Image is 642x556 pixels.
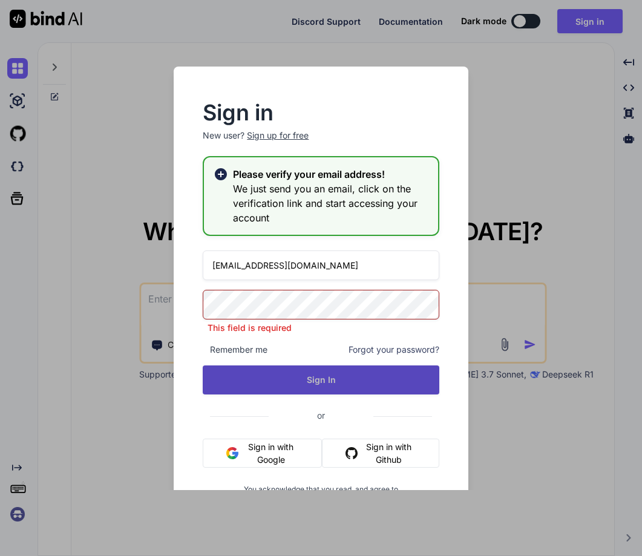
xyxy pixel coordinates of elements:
button: Sign in with Google [203,439,321,468]
p: This field is required [203,322,439,334]
h2: Sign in [203,103,439,122]
h3: We just send you an email, click on the verification link and start accessing your account [233,182,428,225]
div: Sign up for free [247,129,309,142]
input: Login or Email [203,250,439,280]
span: Remember me [203,344,267,356]
p: New user? [203,129,439,156]
img: google [226,447,238,459]
span: or [269,401,373,430]
h2: Please verify your email address! [233,167,428,182]
button: Sign in with Github [322,439,439,468]
span: Forgot your password? [349,344,439,356]
div: You acknowledge that you read, and agree to our and our [242,477,399,504]
img: github [346,447,358,459]
button: Sign In [203,365,439,394]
